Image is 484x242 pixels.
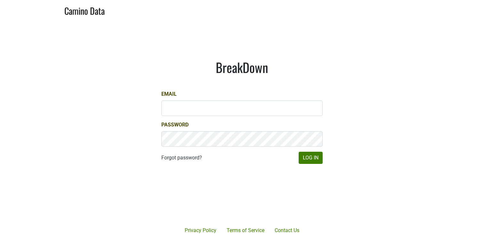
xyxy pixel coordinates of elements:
a: Terms of Service [222,224,270,237]
a: Contact Us [270,224,304,237]
a: Privacy Policy [180,224,222,237]
a: Camino Data [64,3,105,18]
label: Password [161,121,189,129]
a: Forgot password? [161,154,202,162]
button: Log In [299,152,323,164]
h1: BreakDown [161,60,323,75]
label: Email [161,90,177,98]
